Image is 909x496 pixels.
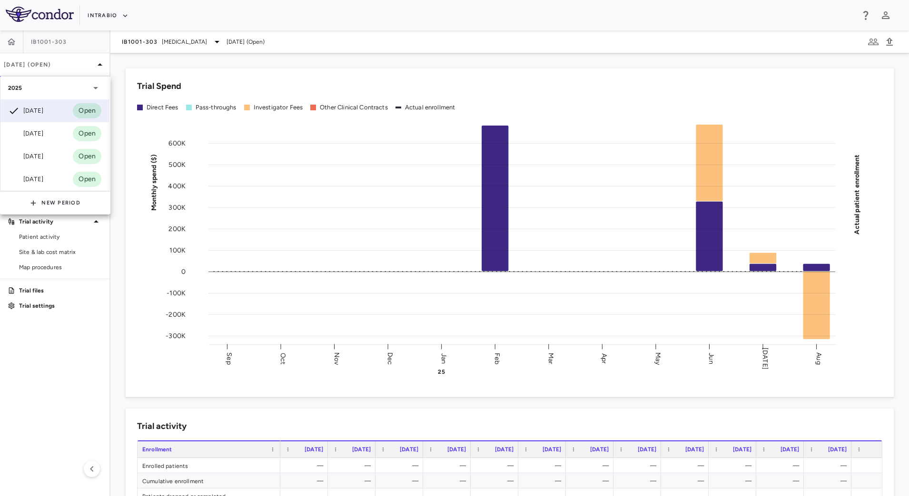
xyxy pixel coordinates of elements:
span: Open [73,106,101,116]
button: New Period [30,195,80,211]
span: Open [73,128,101,139]
p: 2025 [8,84,22,92]
div: 2025 [0,77,109,99]
div: [DATE] [8,105,43,117]
div: [DATE] [8,128,43,139]
div: [DATE] [8,151,43,162]
span: Open [73,174,101,185]
span: Open [73,151,101,162]
div: [DATE] [8,174,43,185]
